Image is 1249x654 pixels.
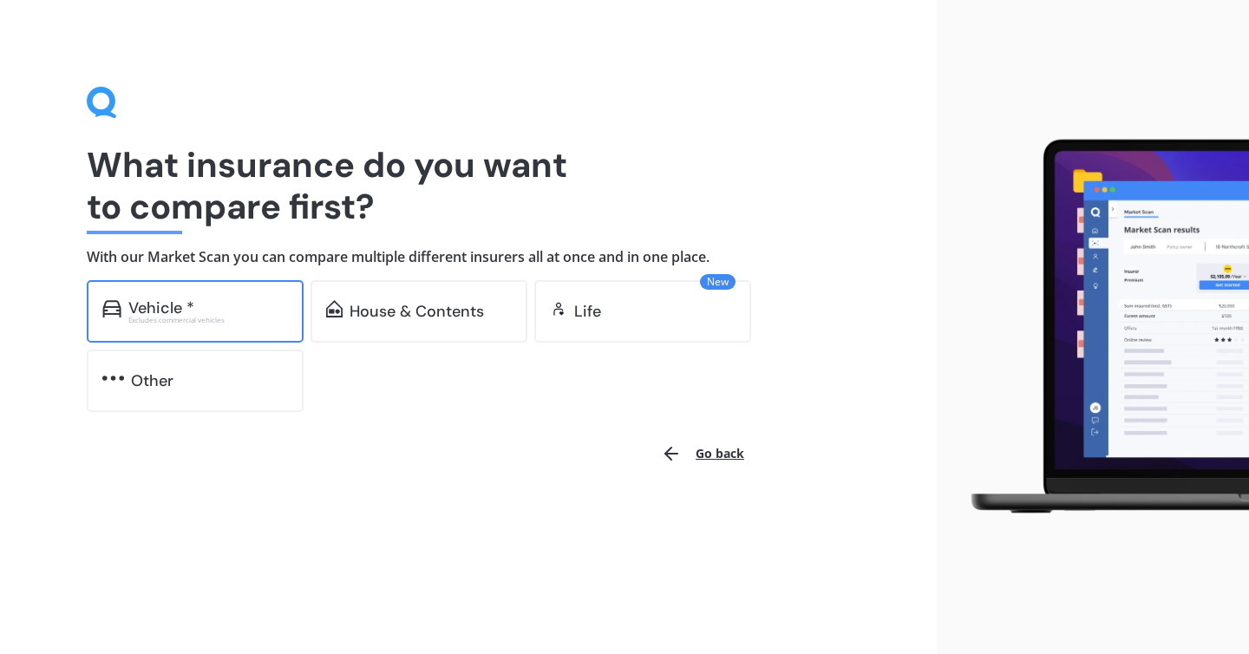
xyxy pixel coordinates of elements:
[128,299,194,317] div: Vehicle *
[326,300,343,317] img: home-and-contents.b802091223b8502ef2dd.svg
[574,303,601,320] div: Life
[350,303,484,320] div: House & Contents
[87,144,850,227] h1: What insurance do you want to compare first?
[131,372,173,389] div: Other
[651,433,755,474] button: Go back
[550,300,567,317] img: life.f720d6a2d7cdcd3ad642.svg
[102,370,124,387] img: other.81dba5aafe580aa69f38.svg
[102,300,121,317] img: car.f15378c7a67c060ca3f3.svg
[951,131,1249,523] img: laptop.webp
[128,317,288,324] div: Excludes commercial vehicles
[87,248,850,266] h4: With our Market Scan you can compare multiple different insurers all at once and in one place.
[700,274,736,290] span: New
